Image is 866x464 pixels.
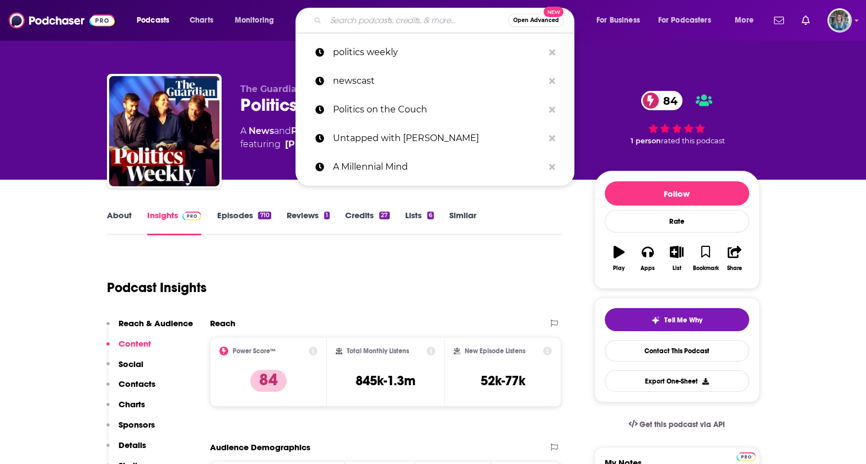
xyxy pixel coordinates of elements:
img: Podchaser Pro [182,212,202,220]
span: The Guardian [240,84,303,94]
h2: Total Monthly Listens [347,347,409,355]
div: 1 [324,212,330,219]
p: newscast [333,67,544,95]
a: 84 [641,91,683,110]
a: About [107,210,132,235]
button: Apps [633,239,662,278]
span: New [544,7,563,17]
button: Follow [605,181,749,206]
a: News [249,126,274,136]
a: Politics on the Couch [295,95,574,124]
button: tell me why sparkleTell Me Why [605,308,749,331]
div: Share [727,265,742,272]
button: open menu [589,12,654,29]
p: Social [119,359,143,369]
a: Show notifications dropdown [797,11,814,30]
a: Reviews1 [287,210,330,235]
a: Politics [291,126,325,136]
button: Bookmark [691,239,720,278]
button: Charts [106,399,145,419]
div: 710 [258,212,271,219]
span: Logged in as EllaDavidson [827,8,852,33]
h2: Audience Demographics [210,442,310,452]
p: Untapped with Spencer Matthews [333,124,544,153]
span: Podcasts [137,13,169,28]
img: Politics Weekly UK [109,76,219,186]
a: Pro website [736,451,756,461]
span: For Business [596,13,640,28]
a: Get this podcast via API [620,411,734,438]
h3: 845k-1.3m [356,373,416,389]
div: 6 [427,212,434,219]
span: 84 [652,91,683,110]
h1: Podcast Insights [107,279,207,296]
p: Contacts [119,379,155,389]
a: Heather Stewart [285,138,364,151]
p: politics weekly [333,38,544,67]
a: Show notifications dropdown [770,11,788,30]
a: politics weekly [295,38,574,67]
a: InsightsPodchaser Pro [147,210,202,235]
span: For Podcasters [658,13,711,28]
div: 84 1 personrated this podcast [594,84,760,152]
button: Play [605,239,633,278]
button: open menu [727,12,767,29]
button: Show profile menu [827,8,852,33]
img: Podchaser - Follow, Share and Rate Podcasts [9,10,115,31]
button: Content [106,338,151,359]
button: Sponsors [106,419,155,440]
div: Play [613,265,625,272]
div: Apps [641,265,655,272]
a: A Millennial Mind [295,153,574,181]
p: Details [119,440,146,450]
button: Contacts [106,379,155,399]
button: open menu [129,12,184,29]
span: and [274,126,291,136]
button: Open AdvancedNew [508,14,564,27]
div: Search podcasts, credits, & more... [306,8,585,33]
span: rated this podcast [661,137,725,145]
span: featuring [240,138,558,151]
img: tell me why sparkle [651,316,660,325]
a: Contact This Podcast [605,340,749,362]
h2: New Episode Listens [465,347,525,355]
span: Get this podcast via API [639,420,725,429]
span: More [735,13,754,28]
button: List [662,239,691,278]
button: Export One-Sheet [605,370,749,392]
div: 27 [379,212,389,219]
button: Social [106,359,143,379]
p: 84 [250,370,287,392]
a: Charts [182,12,220,29]
span: 1 person [631,137,661,145]
span: Charts [190,13,213,28]
div: Bookmark [692,265,718,272]
p: Sponsors [119,419,155,430]
div: Rate [605,210,749,233]
button: open menu [651,12,727,29]
a: Credits27 [345,210,389,235]
div: List [673,265,681,272]
button: Details [106,440,146,460]
a: newscast [295,67,574,95]
p: Reach & Audience [119,318,193,328]
button: open menu [227,12,288,29]
button: Reach & Audience [106,318,193,338]
h2: Power Score™ [233,347,276,355]
span: Tell Me Why [664,316,702,325]
button: Share [720,239,749,278]
a: Untapped with [PERSON_NAME] [295,124,574,153]
p: Charts [119,399,145,409]
a: Similar [449,210,476,235]
span: Monitoring [235,13,274,28]
a: Lists6 [405,210,434,235]
img: Podchaser Pro [736,452,756,461]
a: Episodes710 [217,210,271,235]
p: Content [119,338,151,349]
p: Politics on the Couch [333,95,544,124]
input: Search podcasts, credits, & more... [326,12,508,29]
span: Open Advanced [513,18,559,23]
p: A Millennial Mind [333,153,544,181]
